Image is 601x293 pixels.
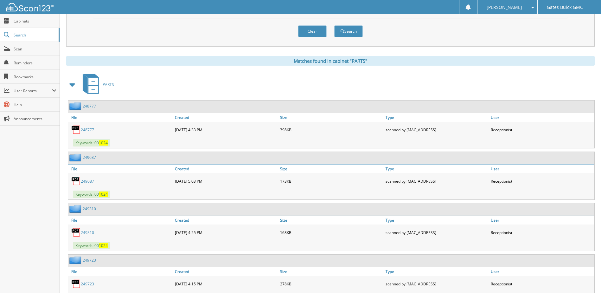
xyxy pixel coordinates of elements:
a: Size [278,113,384,122]
a: File [68,267,173,276]
a: User [489,267,594,276]
div: 173KB [278,175,384,187]
span: 1024 [99,192,108,197]
img: folder2.png [69,205,83,213]
a: Size [278,216,384,225]
span: Help [14,102,56,107]
button: Search [334,25,363,37]
a: 249723 [83,257,96,263]
a: 249087 [81,179,94,184]
div: [DATE] 5:03 PM [173,175,278,187]
img: scan123-logo-white.svg [6,3,54,11]
a: 249087 [83,155,96,160]
div: 398KB [278,123,384,136]
div: Receptionist [489,123,594,136]
div: [DATE] 4:33 PM [173,123,278,136]
img: PDF.png [71,125,81,134]
div: Receptionist [489,226,594,239]
a: User [489,216,594,225]
span: 1024 [99,140,108,146]
div: scanned by [MAC_ADDRESS] [384,123,489,136]
span: Cabinets [14,18,56,24]
a: 248777 [83,103,96,109]
div: Matches found in cabinet "PARTS" [66,56,595,66]
div: scanned by [MAC_ADDRESS] [384,226,489,239]
span: Announcements [14,116,56,121]
span: Reminders [14,60,56,66]
a: Type [384,165,489,173]
a: 248777 [81,127,94,133]
span: Keywords: 00 [73,139,110,146]
a: 249723 [81,281,94,287]
div: scanned by [MAC_ADDRESS] [384,175,489,187]
span: Scan [14,46,56,52]
a: Created [173,216,278,225]
span: [PERSON_NAME] [487,5,522,9]
img: PDF.png [71,176,81,186]
a: Created [173,267,278,276]
img: folder2.png [69,256,83,264]
div: Receptionist [489,175,594,187]
a: 249310 [83,206,96,212]
div: [DATE] 4:25 PM [173,226,278,239]
div: [DATE] 4:15 PM [173,277,278,290]
span: Keywords: 00 [73,191,110,198]
iframe: Chat Widget [569,263,601,293]
span: Bookmarks [14,74,56,80]
a: File [68,113,173,122]
span: 1024 [99,243,108,248]
div: scanned by [MAC_ADDRESS] [384,277,489,290]
a: Type [384,113,489,122]
div: 278KB [278,277,384,290]
a: User [489,113,594,122]
div: 168KB [278,226,384,239]
span: Search [14,32,55,38]
span: Gates Buick GMC [547,5,583,9]
img: folder2.png [69,153,83,161]
a: Size [278,267,384,276]
a: Type [384,267,489,276]
a: Size [278,165,384,173]
div: Receptionist [489,277,594,290]
a: Created [173,113,278,122]
img: PDF.png [71,228,81,237]
a: User [489,165,594,173]
span: Keywords: 00 [73,242,110,249]
img: folder2.png [69,102,83,110]
span: User Reports [14,88,52,94]
a: File [68,165,173,173]
a: File [68,216,173,225]
span: PARTS [103,82,114,87]
a: Type [384,216,489,225]
a: 249310 [81,230,94,235]
a: Created [173,165,278,173]
a: PARTS [79,72,114,97]
img: PDF.png [71,279,81,289]
button: Clear [298,25,327,37]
